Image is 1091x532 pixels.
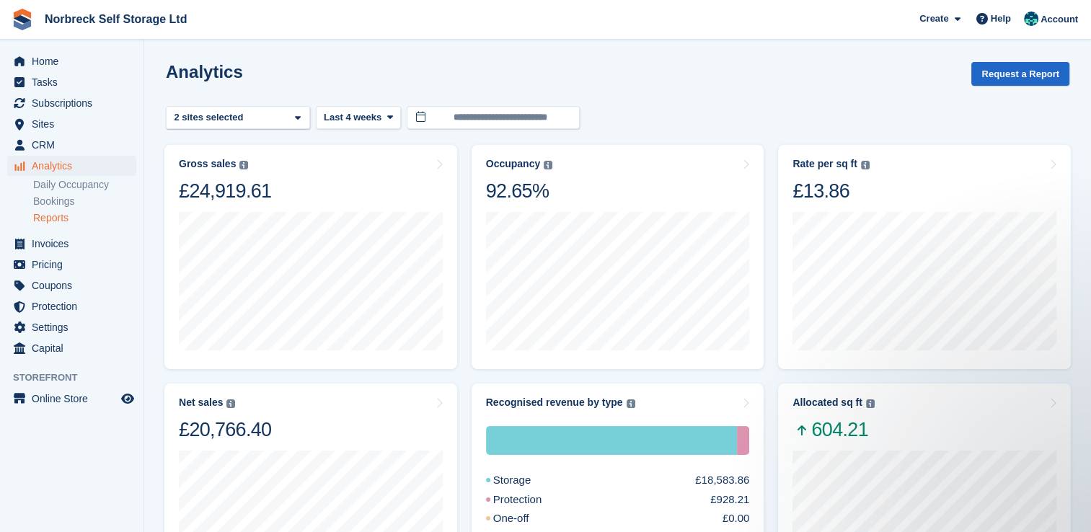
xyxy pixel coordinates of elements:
div: Net sales [179,396,223,409]
span: Online Store [32,389,118,409]
span: Sites [32,114,118,134]
a: menu [7,135,136,155]
a: Bookings [33,195,136,208]
div: Allocated sq ft [792,396,862,409]
div: Gross sales [179,158,236,170]
a: Daily Occupancy [33,178,136,192]
div: £0.00 [723,510,750,527]
a: menu [7,93,136,113]
div: £13.86 [792,179,869,203]
div: Recognised revenue by type [486,396,623,409]
img: icon-info-grey-7440780725fd019a000dd9b08b2336e03edf1995a4989e88bcd33f0948082b44.svg [866,399,875,408]
span: Coupons [32,275,118,296]
div: One-off [486,510,564,527]
div: 92.65% [486,179,552,203]
img: icon-info-grey-7440780725fd019a000dd9b08b2336e03edf1995a4989e88bcd33f0948082b44.svg [544,161,552,169]
div: £20,766.40 [179,417,271,442]
a: menu [7,72,136,92]
span: Account [1041,12,1078,27]
a: menu [7,114,136,134]
span: 604.21 [792,417,874,442]
div: 2 sites selected [172,110,249,125]
a: Reports [33,211,136,225]
span: Invoices [32,234,118,254]
button: Request a Report [971,62,1069,86]
button: Last 4 weeks [316,106,401,130]
span: CRM [32,135,118,155]
img: stora-icon-8386f47178a22dfd0bd8f6a31ec36ba5ce8667c1dd55bd0f319d3a0aa187defe.svg [12,9,33,30]
img: icon-info-grey-7440780725fd019a000dd9b08b2336e03edf1995a4989e88bcd33f0948082b44.svg [226,399,235,408]
span: Tasks [32,72,118,92]
span: Protection [32,296,118,316]
a: menu [7,296,136,316]
a: Preview store [119,390,136,407]
a: menu [7,338,136,358]
div: £24,919.61 [179,179,271,203]
span: Capital [32,338,118,358]
span: Help [991,12,1011,26]
span: Last 4 weeks [324,110,381,125]
span: Subscriptions [32,93,118,113]
a: menu [7,156,136,176]
div: Rate per sq ft [792,158,857,170]
div: Storage [486,472,566,489]
img: icon-info-grey-7440780725fd019a000dd9b08b2336e03edf1995a4989e88bcd33f0948082b44.svg [239,161,248,169]
img: icon-info-grey-7440780725fd019a000dd9b08b2336e03edf1995a4989e88bcd33f0948082b44.svg [861,161,870,169]
a: menu [7,234,136,254]
img: icon-info-grey-7440780725fd019a000dd9b08b2336e03edf1995a4989e88bcd33f0948082b44.svg [627,399,635,408]
a: menu [7,389,136,409]
a: Norbreck Self Storage Ltd [39,7,193,31]
div: Storage [486,426,737,455]
h2: Analytics [166,62,243,81]
span: Home [32,51,118,71]
a: menu [7,51,136,71]
div: Protection [486,492,577,508]
a: menu [7,317,136,337]
span: Pricing [32,254,118,275]
a: menu [7,275,136,296]
span: Storefront [13,371,143,385]
span: Analytics [32,156,118,176]
a: menu [7,254,136,275]
img: Sally King [1024,12,1038,26]
div: £18,583.86 [695,472,749,489]
div: Protection [737,426,749,455]
div: £928.21 [710,492,749,508]
div: Occupancy [486,158,540,170]
span: Settings [32,317,118,337]
span: Create [919,12,948,26]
